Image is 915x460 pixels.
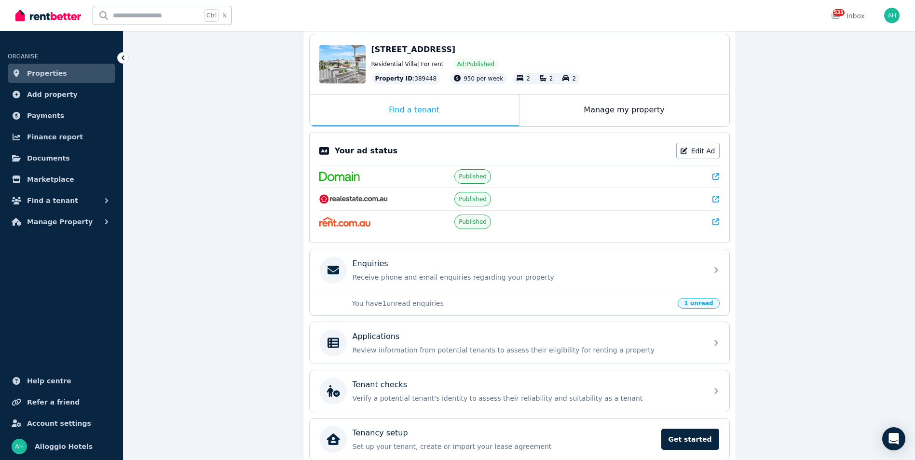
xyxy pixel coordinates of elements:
[549,75,553,82] span: 2
[8,149,115,168] a: Documents
[371,73,441,84] div: : 389448
[27,216,93,228] span: Manage Property
[310,322,729,364] a: ApplicationsReview information from potential tenants to assess their eligibility for renting a p...
[353,272,702,282] p: Receive phone and email enquiries regarding your property
[27,68,67,79] span: Properties
[8,392,115,412] a: Refer a friend
[352,298,672,308] p: You have 1 unread enquiries
[526,75,530,82] span: 2
[27,110,64,122] span: Payments
[371,45,456,54] span: [STREET_ADDRESS]
[223,12,226,19] span: k
[8,85,115,104] a: Add property
[319,172,360,181] img: Domain.com.au
[572,75,576,82] span: 2
[353,393,702,403] p: Verify a potential tenant's identity to assess their reliability and suitability as a tenant
[371,60,444,68] span: Residential Villa | For rent
[27,375,71,387] span: Help centre
[833,9,845,16] span: 535
[353,379,408,391] p: Tenant checks
[15,8,81,23] img: RentBetter
[27,396,80,408] span: Refer a friend
[27,174,74,185] span: Marketplace
[204,9,219,22] span: Ctrl
[661,429,719,450] span: Get started
[353,331,400,342] p: Applications
[310,95,519,126] div: Find a tenant
[459,218,487,226] span: Published
[353,258,388,270] p: Enquiries
[831,11,865,21] div: Inbox
[8,64,115,83] a: Properties
[8,53,38,60] span: ORGANISE
[464,75,503,82] span: 950 per week
[8,170,115,189] a: Marketplace
[353,427,408,439] p: Tenancy setup
[310,370,729,412] a: Tenant checksVerify a potential tenant's identity to assess their reliability and suitability as ...
[459,195,487,203] span: Published
[12,439,27,454] img: Alloggio Hotels
[676,143,720,159] a: Edit Ad
[8,371,115,391] a: Help centre
[8,191,115,210] button: Find a tenant
[882,427,905,450] div: Open Intercom Messenger
[353,442,656,451] p: Set up your tenant, create or import your lease agreement
[8,106,115,125] a: Payments
[8,127,115,147] a: Finance report
[35,441,93,452] span: Alloggio Hotels
[678,298,719,309] span: 1 unread
[8,414,115,433] a: Account settings
[319,194,388,204] img: RealEstate.com.au
[519,95,729,126] div: Manage my property
[27,131,83,143] span: Finance report
[319,217,371,227] img: Rent.com.au
[27,89,78,100] span: Add property
[459,173,487,180] span: Published
[8,212,115,231] button: Manage Property
[27,195,78,206] span: Find a tenant
[27,418,91,429] span: Account settings
[27,152,70,164] span: Documents
[310,249,729,291] a: EnquiriesReceive phone and email enquiries regarding your property
[353,345,702,355] p: Review information from potential tenants to assess their eligibility for renting a property
[375,75,413,82] span: Property ID
[457,60,494,68] span: Ad: Published
[335,145,397,157] p: Your ad status
[310,419,729,460] a: Tenancy setupSet up your tenant, create or import your lease agreementGet started
[884,8,900,23] img: Alloggio Hotels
